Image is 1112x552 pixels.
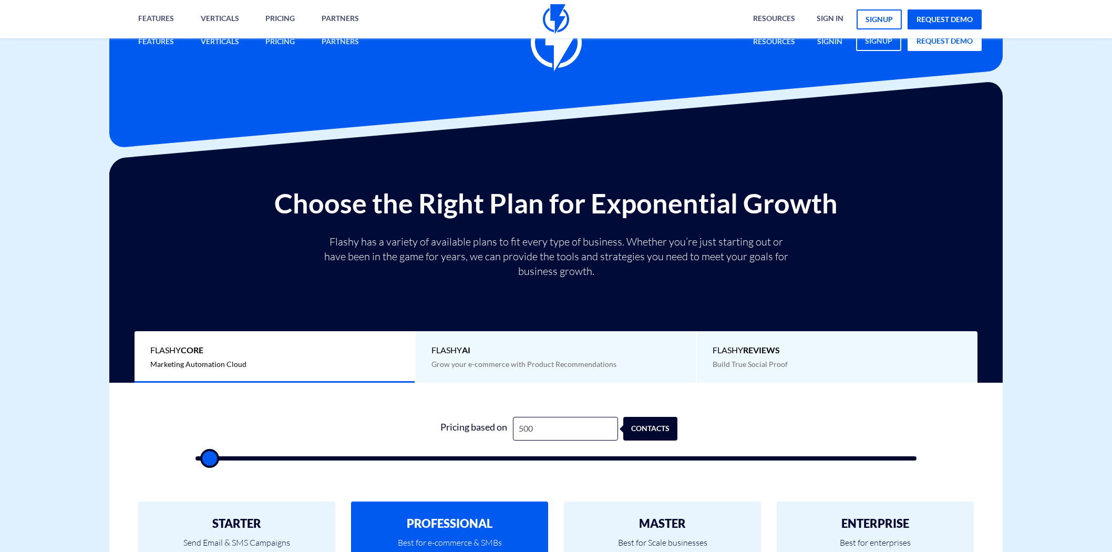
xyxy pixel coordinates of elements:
[856,31,901,51] a: signup
[580,517,745,530] h2: MASTER
[431,360,616,369] span: Grow your e-commerce with Product Recommendations
[258,31,303,54] a: Pricing
[117,188,995,218] h2: Choose the Right Plan for Exponential Growth
[150,360,246,369] span: Marketing Automation Cloud
[908,31,982,51] a: request demo
[314,31,367,54] a: Partners
[150,344,399,356] span: Flashy
[154,517,320,530] h2: STARTER
[193,31,247,54] a: Verticals
[713,360,788,369] span: Build True Social Proof
[743,345,780,355] b: REVIEWS
[792,517,958,530] h2: ENTERPRISE
[431,344,680,356] span: Flashy
[857,9,902,29] a: signup
[809,31,850,54] a: signin
[462,345,470,355] b: AI
[367,517,532,530] h2: PROFESSIONAL
[745,31,803,54] a: Resources
[632,417,686,441] div: contacts
[130,31,182,54] a: Features
[320,234,792,279] p: Flashy has a variety of available plans to fit every type of business. Whether you’re just starti...
[908,9,982,29] a: request demo
[434,417,513,441] div: Pricing based on
[713,344,962,356] span: Flashy
[181,345,203,355] b: Core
